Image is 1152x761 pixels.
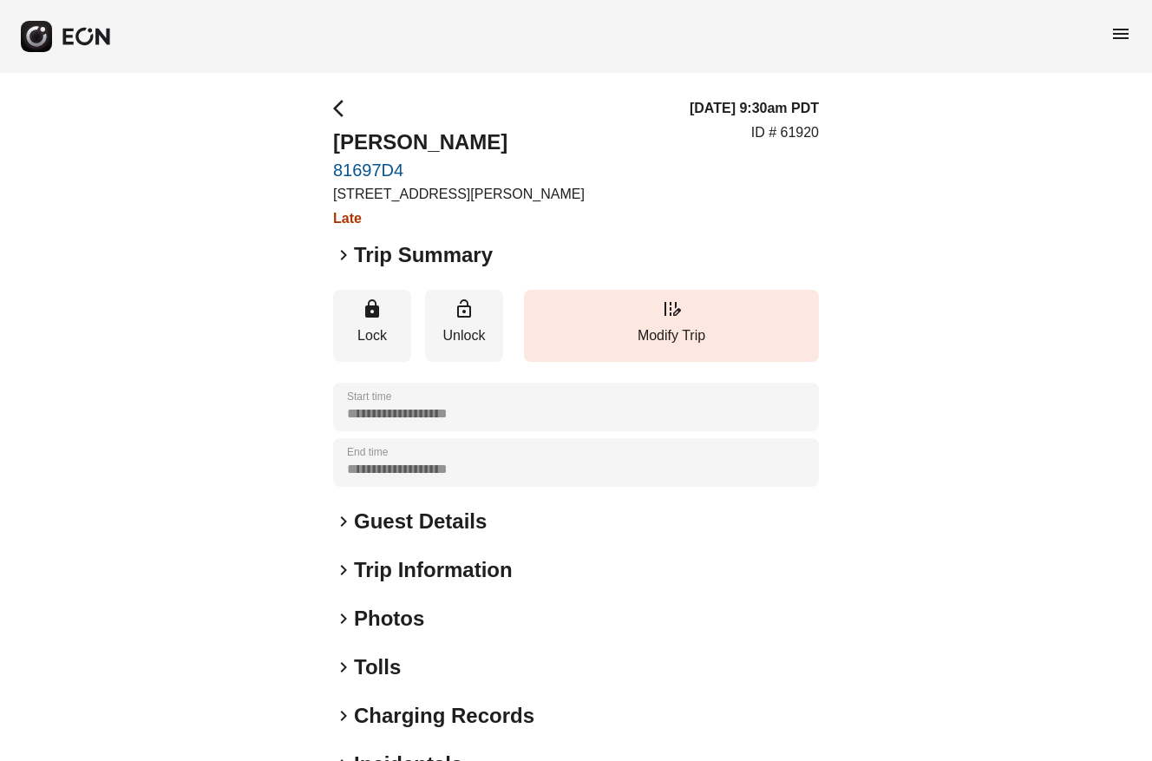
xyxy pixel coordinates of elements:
[333,657,354,678] span: keyboard_arrow_right
[333,705,354,726] span: keyboard_arrow_right
[1110,23,1131,44] span: menu
[661,298,682,319] span: edit_road
[354,605,424,633] h2: Photos
[690,98,819,119] h3: [DATE] 9:30am PDT
[333,511,354,532] span: keyboard_arrow_right
[333,128,585,156] h2: [PERSON_NAME]
[434,325,494,346] p: Unlock
[342,325,403,346] p: Lock
[333,245,354,266] span: keyboard_arrow_right
[333,160,585,180] a: 81697D4
[354,508,487,535] h2: Guest Details
[333,290,411,362] button: Lock
[354,653,401,681] h2: Tolls
[333,98,354,119] span: arrow_back_ios
[751,122,819,143] p: ID # 61920
[354,556,513,584] h2: Trip Information
[533,325,810,346] p: Modify Trip
[354,241,493,269] h2: Trip Summary
[524,290,819,362] button: Modify Trip
[333,208,585,229] h3: Late
[425,290,503,362] button: Unlock
[333,184,585,205] p: [STREET_ADDRESS][PERSON_NAME]
[454,298,475,319] span: lock_open
[333,560,354,581] span: keyboard_arrow_right
[333,608,354,629] span: keyboard_arrow_right
[354,702,534,730] h2: Charging Records
[362,298,383,319] span: lock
